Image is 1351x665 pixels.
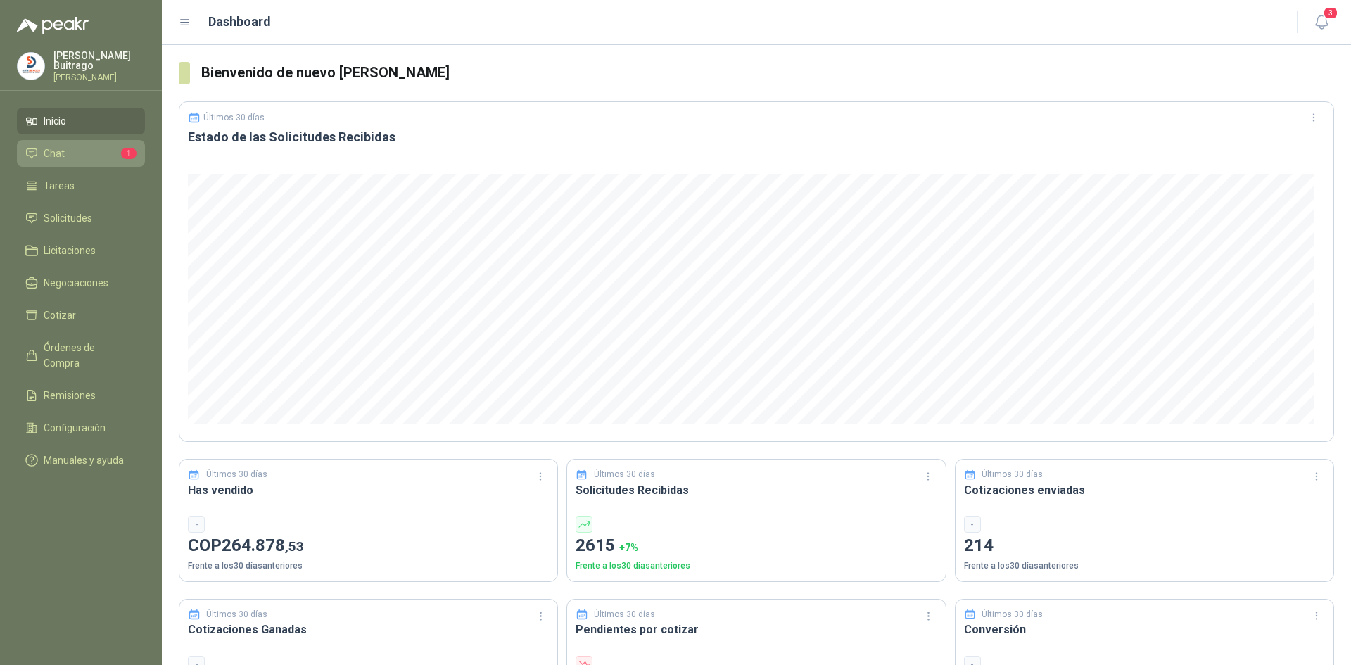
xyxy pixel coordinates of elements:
[222,536,304,555] span: 264.878
[576,533,937,559] p: 2615
[594,608,655,621] p: Últimos 30 días
[17,382,145,409] a: Remisiones
[964,481,1325,499] h3: Cotizaciones enviadas
[188,516,205,533] div: -
[206,608,267,621] p: Últimos 30 días
[201,62,1334,84] h3: Bienvenido de nuevo [PERSON_NAME]
[18,53,44,80] img: Company Logo
[982,468,1043,481] p: Últimos 30 días
[121,148,137,159] span: 1
[17,205,145,232] a: Solicitudes
[188,621,549,638] h3: Cotizaciones Ganadas
[17,447,145,474] a: Manuales y ayuda
[44,275,108,291] span: Negociaciones
[44,178,75,194] span: Tareas
[1309,10,1334,35] button: 3
[44,420,106,436] span: Configuración
[188,533,549,559] p: COP
[594,468,655,481] p: Últimos 30 días
[53,51,145,70] p: [PERSON_NAME] Buitrago
[203,113,265,122] p: Últimos 30 días
[44,210,92,226] span: Solicitudes
[17,140,145,167] a: Chat1
[44,146,65,161] span: Chat
[982,608,1043,621] p: Últimos 30 días
[576,621,937,638] h3: Pendientes por cotizar
[619,542,638,553] span: + 7 %
[17,17,89,34] img: Logo peakr
[44,340,132,371] span: Órdenes de Compra
[53,73,145,82] p: [PERSON_NAME]
[44,452,124,468] span: Manuales y ayuda
[964,516,981,533] div: -
[964,559,1325,573] p: Frente a los 30 días anteriores
[285,538,304,555] span: ,53
[17,302,145,329] a: Cotizar
[576,559,937,573] p: Frente a los 30 días anteriores
[964,621,1325,638] h3: Conversión
[17,334,145,376] a: Órdenes de Compra
[206,468,267,481] p: Últimos 30 días
[44,113,66,129] span: Inicio
[17,414,145,441] a: Configuración
[17,108,145,134] a: Inicio
[188,129,1325,146] h3: Estado de las Solicitudes Recibidas
[44,388,96,403] span: Remisiones
[44,308,76,323] span: Cotizar
[188,559,549,573] p: Frente a los 30 días anteriores
[17,270,145,296] a: Negociaciones
[576,481,937,499] h3: Solicitudes Recibidas
[44,243,96,258] span: Licitaciones
[17,237,145,264] a: Licitaciones
[17,172,145,199] a: Tareas
[188,481,549,499] h3: Has vendido
[1323,6,1338,20] span: 3
[208,12,271,32] h1: Dashboard
[964,533,1325,559] p: 214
